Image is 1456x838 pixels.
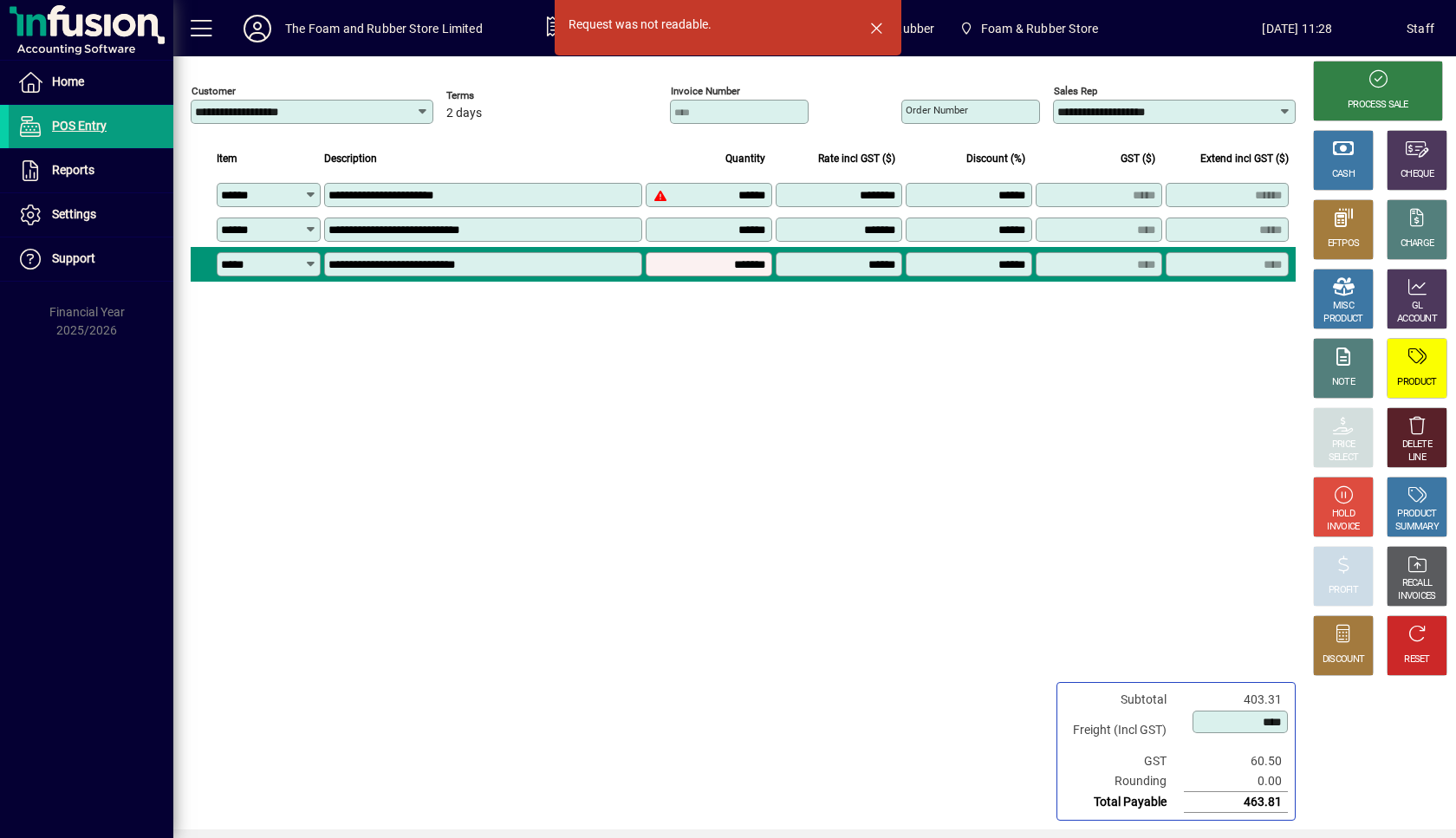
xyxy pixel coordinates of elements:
span: [DATE] 11:28 [1188,15,1407,42]
span: Foam & Rubber Store [981,15,1098,42]
span: Terms [446,90,550,101]
td: Subtotal [1064,690,1184,710]
td: GST [1064,751,1184,771]
div: CHEQUE [1401,168,1433,181]
div: CHARGE [1401,237,1434,250]
div: The Foam and Rubber Store Limited [285,15,483,42]
span: Reports [52,163,94,177]
td: Rounding [1064,771,1184,792]
a: Reports [9,149,173,192]
div: RECALL [1402,577,1433,590]
div: NOTE [1332,376,1355,389]
div: ACCOUNT [1397,313,1437,326]
button: Profile [230,13,285,44]
span: Extend incl GST ($) [1200,149,1289,168]
span: Settings [52,207,96,221]
div: DISCOUNT [1323,653,1364,666]
div: INVOICE [1327,521,1359,534]
div: LINE [1408,451,1426,464]
div: HOLD [1332,508,1355,521]
div: MISC [1333,300,1354,313]
a: Settings [9,193,173,237]
td: Freight (Incl GST) [1064,710,1184,751]
div: SUMMARY [1395,521,1439,534]
div: PRODUCT [1323,313,1362,326]
td: Total Payable [1064,792,1184,813]
a: Home [9,61,173,104]
span: Quantity [725,149,765,168]
td: 463.81 [1184,792,1288,813]
td: 60.50 [1184,751,1288,771]
span: Discount (%) [966,149,1025,168]
mat-label: Order number [906,104,968,116]
div: PROCESS SALE [1348,99,1408,112]
div: CASH [1332,168,1355,181]
span: Support [52,251,95,265]
div: PRODUCT [1397,376,1436,389]
div: INVOICES [1398,590,1435,603]
div: DELETE [1402,438,1432,451]
td: 403.31 [1184,690,1288,710]
div: PRICE [1332,438,1355,451]
span: GST ($) [1121,149,1155,168]
span: POS Entry [52,119,107,133]
td: 0.00 [1184,771,1288,792]
mat-label: Customer [192,85,236,97]
mat-label: Sales rep [1054,85,1097,97]
div: EFTPOS [1328,237,1360,250]
div: Staff [1407,15,1434,42]
div: RESET [1404,653,1430,666]
div: PRODUCT [1397,508,1436,521]
span: Home [52,75,84,88]
div: PROFIT [1329,584,1358,597]
span: Foam & Rubber Store [952,13,1105,44]
div: SELECT [1329,451,1359,464]
span: Rate incl GST ($) [818,149,895,168]
mat-label: Invoice number [671,85,740,97]
span: Item [217,149,237,168]
div: GL [1412,300,1423,313]
a: Support [9,237,173,281]
span: Description [324,149,377,168]
span: 2 days [446,107,482,120]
